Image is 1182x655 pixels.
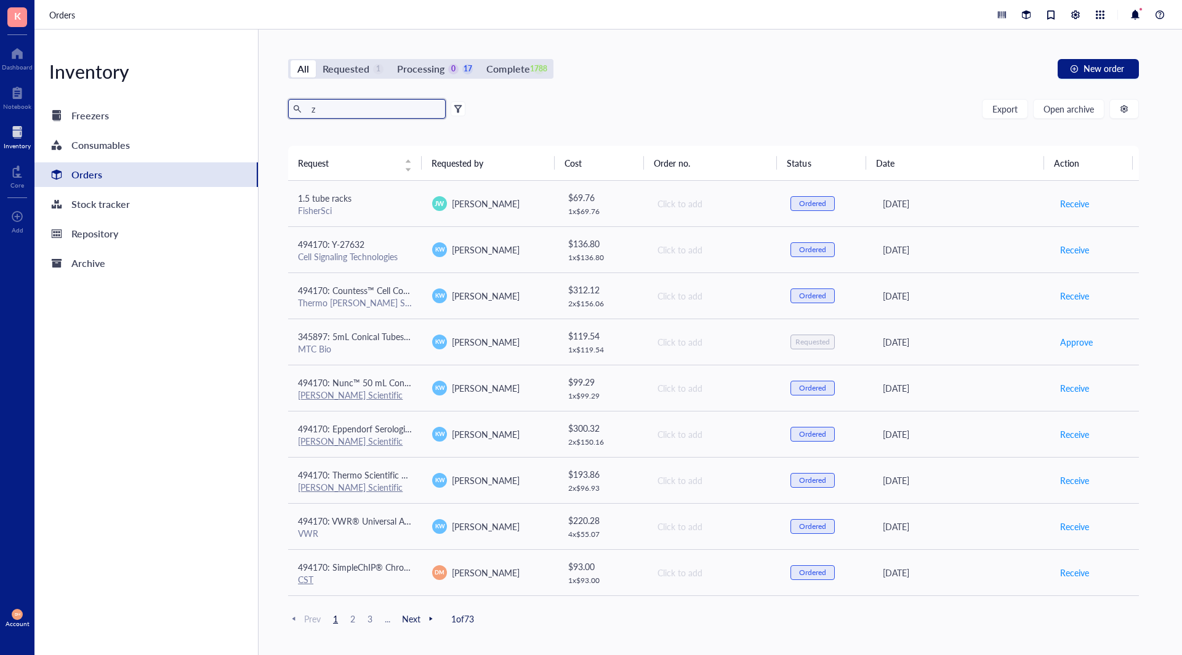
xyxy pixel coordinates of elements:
[1060,474,1089,487] span: Receive
[1060,566,1089,579] span: Receive
[568,207,637,216] div: 1 x $ 69.76
[451,613,474,624] span: 1 of 73
[883,520,1040,533] div: [DATE]
[373,64,384,74] div: 1
[435,292,444,300] span: KW
[298,297,412,308] div: Thermo [PERSON_NAME] Scientific
[777,146,866,180] th: Status
[1059,332,1093,352] button: Approve
[1060,289,1089,303] span: Receive
[298,156,397,170] span: Request
[568,391,637,401] div: 1 x $ 99.29
[3,83,31,110] a: Notebook
[883,335,1040,349] div: [DATE]
[657,243,771,256] div: Click to add
[452,197,520,210] span: [PERSON_NAME]
[452,474,520,486] span: [PERSON_NAME]
[71,107,109,124] div: Freezers
[6,620,30,627] div: Account
[298,515,605,527] span: 494170: VWR® Universal Aerosol Filter Pipet Tips, Racked, Sterile, 100 - 1000 µl
[435,430,444,439] span: KW
[380,613,395,624] span: ...
[799,429,826,439] div: Ordered
[10,181,24,189] div: Core
[568,437,637,447] div: 2 x $ 150.16
[486,60,529,77] div: Complete
[328,613,343,624] span: 1
[298,330,435,343] span: 345897: 5mL Conical Tubes 500/CS
[435,476,444,485] span: KW
[297,60,309,77] div: All
[2,44,33,71] a: Dashboard
[298,205,412,216] div: FisherSci
[646,457,781,503] td: Click to add
[298,481,403,493] a: [PERSON_NAME] Scientific
[71,166,102,183] div: Orders
[646,226,781,272] td: Click to add
[1043,104,1094,114] span: Open archive
[992,104,1018,114] span: Export
[883,197,1040,210] div: [DATE]
[568,514,637,527] div: $ 220.28
[1059,517,1090,536] button: Receive
[657,197,771,210] div: Click to add
[568,467,637,481] div: $ 193.86
[644,146,778,180] th: Order no.
[462,64,473,74] div: 17
[298,376,600,389] span: 494170: Nunc™ 50 mL Conical Polypropylene Centrifuge Tubes, Sterile, Racked
[363,613,377,624] span: 3
[34,133,258,157] a: Consumables
[568,421,637,435] div: $ 300.32
[452,290,520,302] span: [PERSON_NAME]
[12,226,23,234] div: Add
[397,60,444,77] div: Processing
[799,475,826,485] div: Ordered
[646,411,781,457] td: Click to add
[568,530,637,539] div: 4 x $ 55.07
[435,245,444,254] span: KW
[435,338,444,346] span: KW
[799,245,826,255] div: Ordered
[435,568,444,577] span: DM
[4,142,31,149] div: Inventory
[568,329,637,343] div: $ 119.54
[452,566,520,579] span: [PERSON_NAME]
[435,522,444,531] span: KW
[307,100,441,118] input: Find orders in table
[568,299,637,309] div: 2 x $ 156.06
[323,60,369,77] div: Requested
[883,381,1040,395] div: [DATE]
[1059,424,1090,444] button: Receive
[568,191,637,204] div: $ 69.76
[34,103,258,128] a: Freezers
[799,383,826,393] div: Ordered
[34,59,258,84] div: Inventory
[568,576,637,586] div: 1 x $ 93.00
[568,375,637,389] div: $ 99.29
[435,199,444,208] span: JW
[1059,563,1090,582] button: Receive
[298,435,403,447] a: [PERSON_NAME] Scientific
[298,192,352,204] span: 1.5 tube racks
[568,237,637,250] div: $ 136.80
[34,192,258,216] a: Stock tracker
[1059,240,1090,260] button: Receive
[568,283,637,296] div: $ 312.12
[795,337,830,347] div: Requested
[34,221,258,246] a: Repository
[799,568,826,578] div: Ordered
[14,612,20,616] span: DM
[866,146,1044,180] th: Date
[1060,335,1093,349] span: Approve
[298,238,364,250] span: 494170: Y-27632
[71,255,105,272] div: Archive
[568,253,637,263] div: 1 x $ 136.80
[982,99,1028,119] button: Export
[646,319,781,365] td: Click to add
[883,289,1040,303] div: [DATE]
[568,483,637,493] div: 2 x $ 96.93
[3,103,31,110] div: Notebook
[657,474,771,487] div: Click to add
[71,137,130,154] div: Consumables
[1033,99,1104,119] button: Open archive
